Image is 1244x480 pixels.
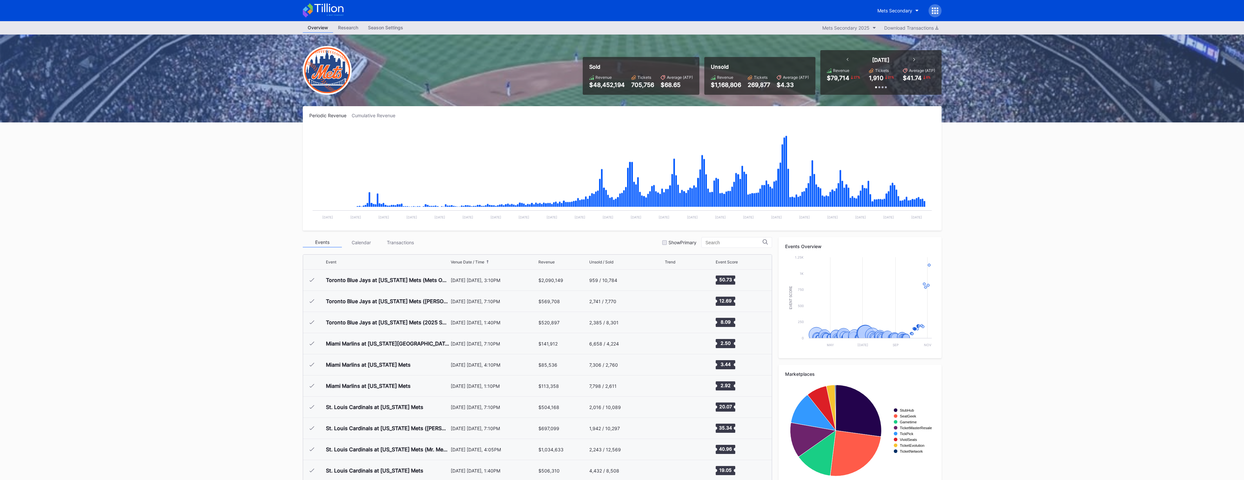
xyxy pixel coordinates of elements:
div: Mets Secondary [877,8,912,13]
text: [DATE] [715,215,725,219]
div: 8 % [925,75,931,80]
svg: Chart title [665,357,684,373]
div: $504,168 [538,404,559,410]
div: Miami Marlins at [US_STATE][GEOGRAPHIC_DATA] (Bark at the Park) [326,340,449,347]
div: Events Overview [785,244,935,249]
text: 19.05 [719,467,732,473]
div: Research [333,23,363,32]
text: [DATE] [827,215,838,219]
div: Cumulative Revenue [352,113,401,118]
text: [DATE] [462,215,473,219]
div: $1,034,633 [538,447,563,452]
text: TicketMasterResale [900,426,932,430]
div: $48,452,194 [589,81,625,88]
div: [DATE] [DATE], 4:10PM [451,362,537,368]
div: Average (ATP) [783,75,809,80]
text: 12.69 [719,298,732,304]
div: Miami Marlins at [US_STATE] Mets [326,361,411,368]
text: StubHub [900,408,914,412]
div: [DATE] [DATE], 7:10PM [451,299,537,304]
div: Trend [665,260,675,264]
text: 50.73 [719,277,732,282]
text: SeatGeek [900,414,916,418]
text: [DATE] [575,215,585,219]
text: TicketNetwork [900,449,923,453]
div: 4,432 / 8,508 [589,468,619,473]
svg: Chart title [665,420,684,436]
div: [DATE] [DATE], 1:40PM [451,468,537,473]
text: Event Score [789,286,792,309]
div: $569,708 [538,299,560,304]
div: [DATE] [DATE], 4:05PM [451,447,537,452]
div: Periodic Revenue [309,113,352,118]
text: [DATE] [855,215,866,219]
div: $141,912 [538,341,558,346]
div: $85,536 [538,362,557,368]
div: $520,897 [538,320,560,325]
div: Revenue [538,260,555,264]
div: St. Louis Cardinals at [US_STATE] Mets ([PERSON_NAME] Hoodie Jersey Giveaway) [326,425,449,431]
div: St. Louis Cardinals at [US_STATE] Mets (Mr. Met Empire State Building Bobblehead Giveaway) [326,446,449,453]
div: [DATE] [DATE], 7:10PM [451,426,537,431]
div: [DATE] [DATE], 1:40PM [451,320,537,325]
div: Revenue [595,75,612,80]
div: Transactions [381,237,420,247]
div: Mets Secondary 2025 [822,25,870,31]
text: 250 [798,320,804,324]
text: 20.07 [719,404,732,409]
svg: Chart title [665,272,684,288]
div: 7,798 / 2,611 [589,383,617,389]
text: [DATE] [659,215,669,219]
div: $79,714 [827,75,849,81]
div: Event Score [716,260,738,264]
svg: Chart title [665,441,684,458]
div: 6,658 / 4,224 [589,341,619,346]
text: [DATE] [322,215,333,219]
svg: Chart title [665,378,684,394]
div: Tickets [637,75,651,80]
text: 0 [802,336,804,340]
div: [DATE] [DATE], 7:10PM [451,341,537,346]
div: $4.33 [777,81,809,88]
div: 27 % [853,75,861,80]
div: $2,090,149 [538,277,563,283]
div: $506,310 [538,468,560,473]
div: Unsold [711,64,809,70]
div: Tickets [875,68,889,73]
div: $41.74 [903,75,922,81]
div: Toronto Blue Jays at [US_STATE] Mets (Mets Opening Day) [326,277,449,283]
div: St. Louis Cardinals at [US_STATE] Mets [326,467,423,474]
a: Overview [303,23,333,33]
div: Revenue [833,68,849,73]
div: Miami Marlins at [US_STATE] Mets [326,383,411,389]
text: [DATE] [350,215,361,219]
text: Nov [924,343,931,347]
div: Sold [589,64,693,70]
a: Research [333,23,363,33]
text: 1k [800,272,804,275]
text: Gametime [900,420,917,424]
div: [DATE] [DATE], 1:10PM [451,383,537,389]
text: [DATE] [490,215,501,219]
text: [DATE] [378,215,389,219]
text: [DATE] [603,215,613,219]
div: Tickets [754,75,768,80]
svg: Chart title [785,254,935,352]
div: Average (ATP) [909,68,935,73]
svg: Chart title [785,382,935,479]
div: St. Louis Cardinals at [US_STATE] Mets [326,404,423,410]
div: 1,910 [869,75,884,81]
div: [DATE] [872,57,889,63]
div: 1,942 / 10,297 [589,426,620,431]
text: [DATE] [743,215,754,219]
div: Venue Date / Time [451,260,484,264]
div: 2,741 / 7,770 [589,299,616,304]
text: VividSeats [900,438,917,442]
text: [DATE] [631,215,641,219]
div: $1,168,806 [711,81,741,88]
div: 2,016 / 10,089 [589,404,621,410]
text: [DATE] [883,215,894,219]
div: Unsold / Sold [589,260,613,264]
text: 750 [798,288,804,291]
